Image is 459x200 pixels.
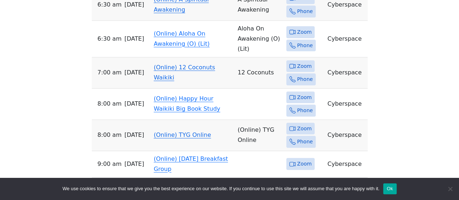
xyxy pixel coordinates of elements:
[124,34,144,44] span: [DATE]
[324,89,367,120] td: Cyberspace
[154,131,211,138] a: (Online) TYG Online
[154,30,210,47] a: (Online) Aloha On Awakening (O) (Lit)
[297,41,313,50] span: Phone
[324,120,367,151] td: Cyberspace
[297,159,312,168] span: Zoom
[446,185,454,192] span: No
[98,99,122,109] span: 8:00 AM
[297,93,312,102] span: Zoom
[98,130,122,140] span: 8:00 AM
[62,185,379,192] span: We use cookies to ensure that we give you the best experience on our website. If you continue to ...
[297,62,312,71] span: Zoom
[297,106,313,115] span: Phone
[297,7,313,16] span: Phone
[154,64,215,81] a: (Online) 12 Coconuts Waikiki
[297,28,312,37] span: Zoom
[98,34,122,44] span: 6:30 AM
[324,57,367,89] td: Cyberspace
[383,183,397,194] button: Ok
[235,57,283,89] td: 12 Coconuts
[124,68,144,78] span: [DATE]
[235,120,283,151] td: (Online) TYG Online
[324,21,367,57] td: Cyberspace
[98,159,122,169] span: 9:00 AM
[98,68,122,78] span: 7:00 AM
[297,137,313,146] span: Phone
[297,124,312,133] span: Zoom
[124,130,144,140] span: [DATE]
[235,21,283,57] td: Aloha On Awakening (O) (Lit)
[124,99,144,109] span: [DATE]
[124,159,144,169] span: [DATE]
[154,95,220,112] a: (Online) Happy Hour Waikiki Big Book Study
[154,155,228,172] a: (Online) [DATE] Breakfast Group
[297,75,313,84] span: Phone
[324,151,367,177] td: Cyberspace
